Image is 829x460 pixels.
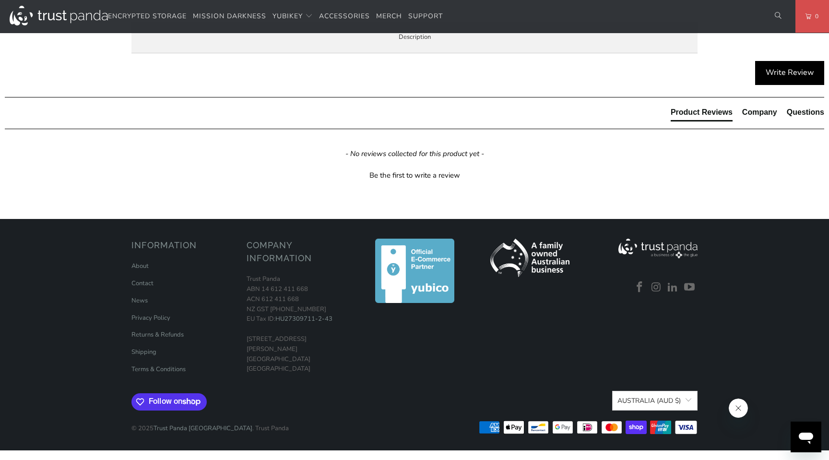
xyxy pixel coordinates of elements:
div: Reviews Tabs [671,107,824,126]
a: Terms & Conditions [131,365,186,374]
a: Trust Panda Australia on Instagram [649,281,663,294]
div: Be the first to write a review [5,168,824,181]
a: Trust Panda Australia on LinkedIn [666,281,680,294]
p: © 2025 . Trust Panda [131,414,289,434]
div: Be the first to write a review [369,170,460,181]
div: Company [742,107,777,118]
span: 0 [811,11,819,22]
span: Merch [376,12,402,21]
a: Trust Panda Australia on Facebook [632,281,647,294]
label: Description [131,22,698,54]
a: News [131,296,148,305]
a: Returns & Refunds [131,330,184,339]
span: Encrypted Storage [108,12,187,21]
p: Trust Panda ABN 14 612 411 668 ACN 612 411 668 NZ GST [PHONE_NUMBER] EU Tax ID: [STREET_ADDRESS][... [247,274,352,374]
span: Accessories [319,12,370,21]
div: Product Reviews [671,107,733,118]
a: HU27309711-2-43 [275,315,332,323]
span: Support [408,12,443,21]
a: Accessories [319,5,370,28]
a: Encrypted Storage [108,5,187,28]
span: YubiKey [272,12,303,21]
a: About [131,262,149,270]
a: Shipping [131,348,156,356]
nav: Translation missing: en.navigation.header.main_nav [108,5,443,28]
a: Privacy Policy [131,314,170,322]
a: Trust Panda [GEOGRAPHIC_DATA] [154,424,252,433]
div: Write Review [755,61,824,85]
a: Merch [376,5,402,28]
em: - No reviews collected for this product yet - [345,149,484,159]
a: Trust Panda Australia on YouTube [682,281,697,294]
button: Australia (AUD $) [612,391,698,411]
span: Mission Darkness [193,12,266,21]
img: Trust Panda Australia [10,6,108,25]
a: Mission Darkness [193,5,266,28]
iframe: Button to launch messaging window [791,422,821,452]
div: Questions [787,107,824,118]
span: Hi. Need any help? [6,7,69,14]
a: Contact [131,279,154,288]
summary: YubiKey [272,5,313,28]
a: Support [408,5,443,28]
iframe: Close message [729,399,748,418]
